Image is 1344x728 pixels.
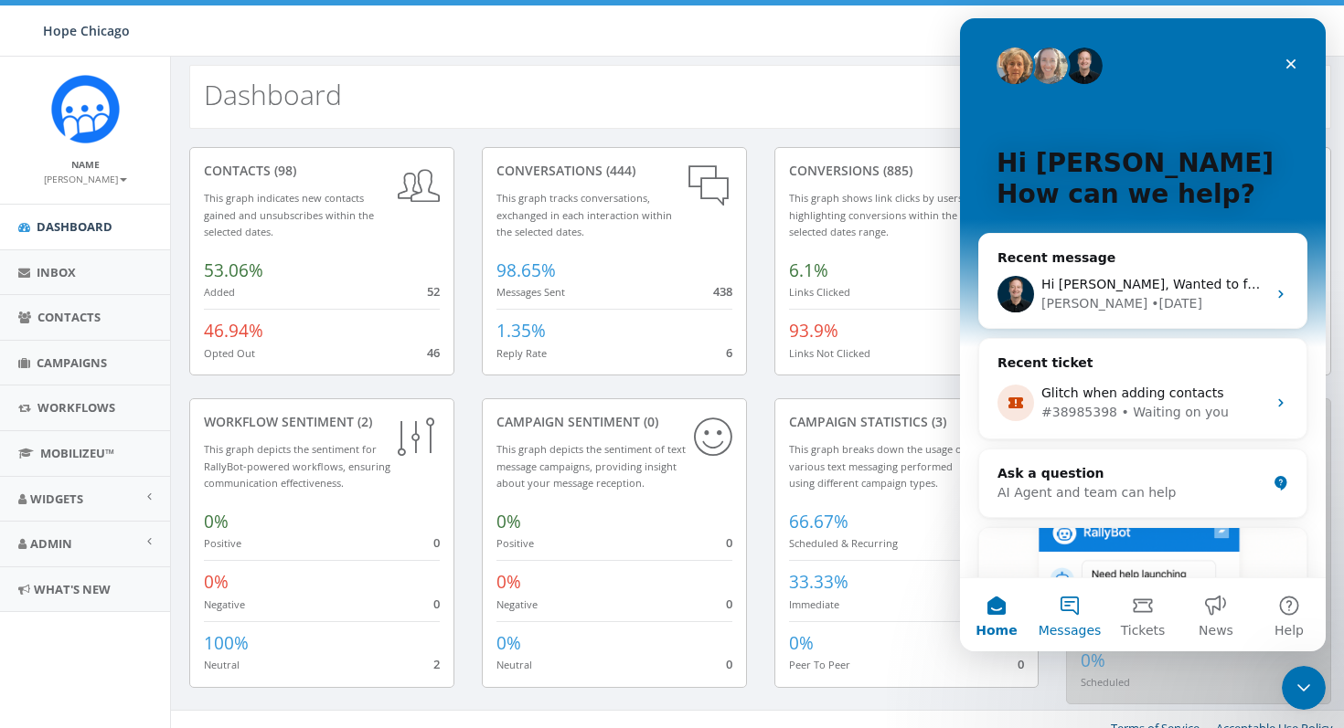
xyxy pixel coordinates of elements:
[433,596,440,612] span: 0
[789,346,870,360] small: Links Not Clicked
[73,560,146,633] button: Messages
[726,344,732,361] span: 6
[603,162,635,179] span: (444)
[1018,656,1024,672] span: 0
[427,344,440,361] span: 46
[496,413,732,431] div: Campaign Sentiment
[433,656,440,672] span: 2
[204,442,390,490] small: This graph depicts the sentiment for RallyBot-powered workflows, ensuring communication effective...
[44,173,127,185] small: [PERSON_NAME]
[1081,649,1105,672] span: 0%
[713,283,732,300] span: 438
[789,597,839,611] small: Immediate
[204,658,240,671] small: Neutral
[496,346,547,360] small: Reply Rate
[293,560,366,633] button: Help
[496,597,538,611] small: Negative
[204,346,255,360] small: Opted Out
[496,162,732,180] div: conversations
[37,264,76,280] span: Inbox
[354,413,372,430] span: (2)
[204,79,342,110] h2: Dashboard
[496,442,686,490] small: This graph depicts the sentiment of text message campaigns, providing insight about your message ...
[789,570,848,594] span: 33.33%
[30,491,83,507] span: Widgets
[34,581,111,597] span: What's New
[239,606,273,618] span: News
[271,162,296,179] span: (98)
[204,510,229,533] span: 0%
[204,413,440,431] div: Workflow Sentiment
[204,536,241,550] small: Positive
[146,560,219,633] button: Tickets
[496,191,672,238] small: This graph tracks conversations, exchanged in each interaction within the selected dates.
[726,596,732,612] span: 0
[433,534,440,551] span: 0
[79,606,142,618] span: Messages
[37,218,112,235] span: Dashboard
[1282,666,1326,710] iframe: Intercom live chat
[37,354,107,371] span: Campaigns
[789,319,838,343] span: 93.9%
[789,258,828,282] span: 6.1%
[789,162,1025,180] div: conversions
[789,510,848,533] span: 66.67%
[789,631,814,655] span: 0%
[496,570,521,594] span: 0%
[496,631,521,655] span: 0%
[204,631,249,655] span: 100%
[37,309,101,325] span: Contacts
[204,285,235,299] small: Added
[204,162,440,180] div: contacts
[960,18,1326,651] iframe: Intercom live chat
[204,191,374,238] small: This graph indicates new contacts gained and unsubscribes within the selected dates.
[789,658,850,671] small: Peer To Peer
[16,606,57,618] span: Home
[789,285,850,299] small: Links Clicked
[726,656,732,672] span: 0
[496,285,565,299] small: Messages Sent
[43,22,130,39] span: Hope Chicago
[427,283,440,300] span: 52
[51,75,120,143] img: Rally_Corp_Icon.png
[789,413,1025,431] div: Campaign Statistics
[204,319,263,343] span: 46.94%
[496,658,532,671] small: Neutral
[496,319,546,343] span: 1.35%
[1081,675,1130,689] small: Scheduled
[44,170,127,186] a: [PERSON_NAME]
[40,445,114,461] span: MobilizeU™
[496,510,521,533] span: 0%
[880,162,912,179] span: (885)
[496,258,556,282] span: 98.65%
[71,158,100,171] small: Name
[219,560,293,633] button: News
[640,413,658,430] span: (0)
[789,442,965,490] small: This graph breaks down the usage of various text messaging performed using different campaign types.
[789,191,965,238] small: This graph shows link clicks by users, highlighting conversions within the selected dates range.
[928,413,946,430] span: (3)
[496,536,534,550] small: Positive
[30,535,72,552] span: Admin
[204,597,245,611] small: Negative
[37,399,115,416] span: Workflows
[315,606,344,618] span: Help
[315,29,347,62] div: Close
